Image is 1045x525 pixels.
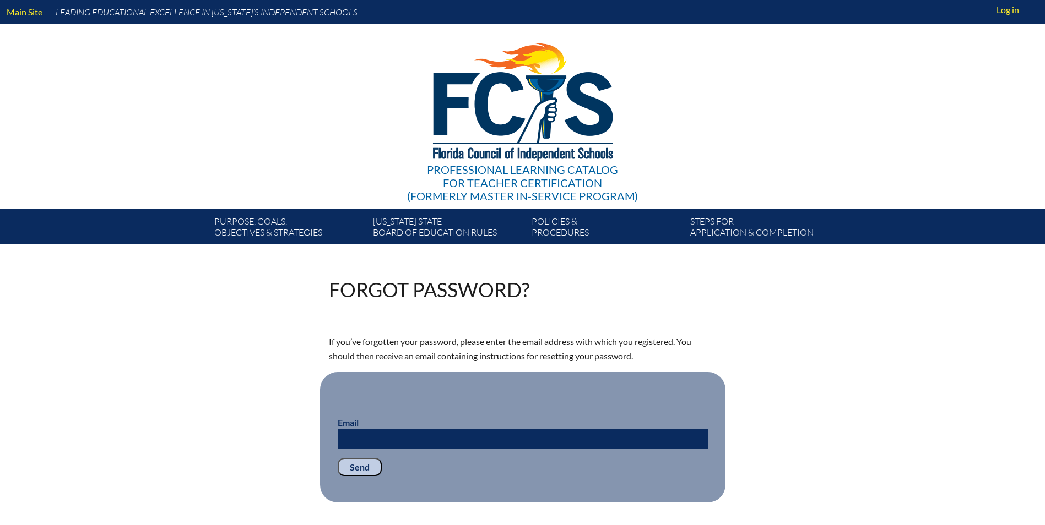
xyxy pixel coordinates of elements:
[329,335,717,363] p: If you’ve forgotten your password, please enter the email address with which you registered. You ...
[997,3,1019,17] span: Log in
[329,280,529,299] h1: Forgot password?
[338,417,359,428] label: Email
[210,214,369,244] a: Purpose, goals,objectives & strategies
[686,214,844,244] a: Steps forapplication & completion
[403,22,642,205] a: Professional Learning Catalog for Teacher Certification(formerly Master In-service Program)
[338,458,382,477] input: Send
[443,176,602,189] span: for Teacher Certification
[369,214,527,244] a: [US_STATE] StateBoard of Education rules
[409,24,636,174] img: FCISlogo221.eps
[527,214,686,244] a: Policies &Procedures
[407,163,638,203] div: Professional Learning Catalog (formerly Master In-service Program)
[2,4,47,19] a: Main Site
